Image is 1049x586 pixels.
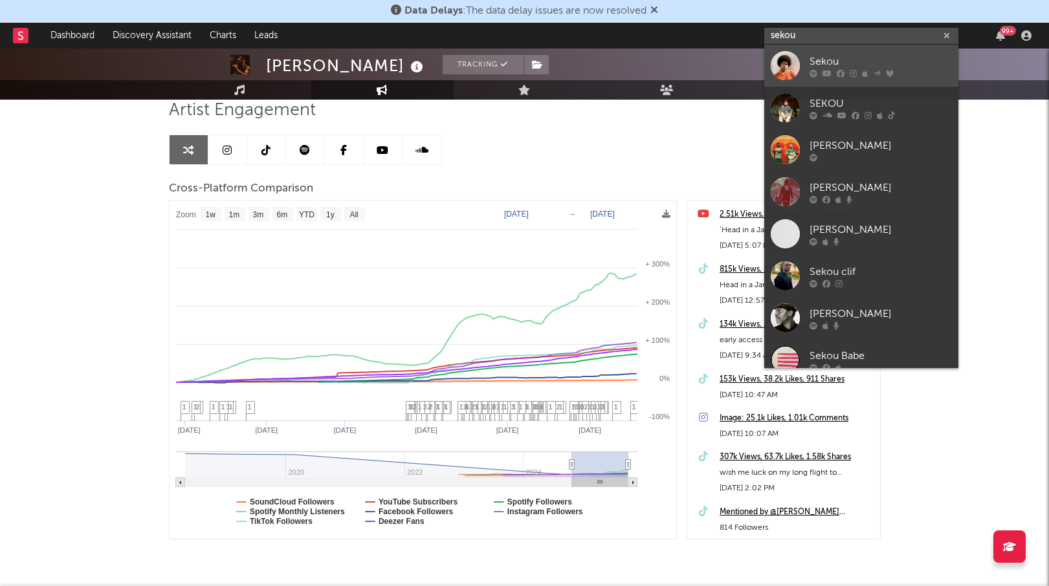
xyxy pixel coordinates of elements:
div: [DATE] 9:00 PM [720,536,874,551]
span: 1 [248,403,252,411]
span: 1 [212,403,215,411]
div: [DATE] 5:07 PM [720,238,874,254]
text: Deezer Fans [378,517,424,526]
text: 3m [252,210,263,219]
div: [PERSON_NAME] [810,138,952,153]
span: 1 [594,403,598,411]
span: 1 [598,403,602,411]
button: Tracking [443,55,524,74]
text: 1m [228,210,239,219]
span: 1 [549,403,553,411]
span: 1 [481,403,485,411]
span: 4 [492,403,496,411]
span: 2 [485,403,489,411]
text: -100% [649,413,670,420]
span: 1 [418,403,422,411]
span: 1 [525,403,529,411]
div: Sekou clif [810,264,952,279]
span: Dismiss [650,6,658,16]
span: 1 [408,403,412,411]
text: + 100% [645,336,670,344]
text: [DATE] [579,426,601,434]
text: SoundCloud Followers [250,497,335,506]
span: 2 [196,403,200,411]
span: 2 [601,403,604,411]
div: [DATE] 10:47 AM [720,387,874,403]
div: [PERSON_NAME] [810,306,952,321]
a: 2.51k Views, 394 Likes, 7 Comments [720,207,874,222]
a: 153k Views, 38.2k Likes, 911 Shares [720,372,874,387]
span: 4 [539,403,543,411]
span: 1 [503,403,507,411]
span: : The data delay issues are now resolved [404,6,646,16]
span: 1 [588,403,592,411]
span: 1 [614,403,618,411]
div: [PERSON_NAME] [810,222,952,237]
span: 1 [182,403,186,411]
span: 1 [463,403,467,411]
div: 814 Followers [720,520,874,536]
span: Data Delays [404,6,463,16]
text: [DATE] [333,426,356,434]
span: 1 [193,403,197,411]
span: 1 [575,403,579,411]
a: Sekou Babe [764,339,958,381]
a: Charts [201,23,245,49]
div: [PERSON_NAME] [266,55,426,76]
text: 1w [205,210,215,219]
a: [PERSON_NAME] [764,129,958,171]
span: Artist Engagement [169,103,316,118]
a: Mentioned by @[PERSON_NAME][DOMAIN_NAME] [720,505,874,520]
a: Discovery Assistant [104,23,201,49]
span: 1 [519,403,523,411]
div: [DATE] 2:02 PM [720,481,874,496]
span: 1 [436,403,439,411]
span: 1 [229,403,233,411]
text: YTD [298,210,314,219]
text: YouTube Subscribers [378,497,458,506]
div: wish me luck on my long flight to [GEOGRAPHIC_DATA] [720,465,874,481]
a: [PERSON_NAME] [764,297,958,339]
div: 99 + [1000,26,1016,36]
div: [DATE] 9:34 AM [720,348,874,364]
button: 99+ [996,30,1005,41]
text: [DATE] [415,426,437,434]
span: 1 [571,403,575,411]
a: 307k Views, 63.7k Likes, 1.58k Shares [720,450,874,465]
a: [PERSON_NAME] [764,213,958,255]
span: 2 [413,403,417,411]
span: 2 [584,403,588,411]
a: 134k Views, 27.4k Likes, 742 Shares [720,317,874,332]
div: [PERSON_NAME] [810,180,952,195]
span: 3 [423,403,427,411]
a: Image: 25.1k Likes, 1.01k Comments [720,411,874,426]
div: early access tickets available now [PERSON_NAME][DOMAIN_NAME]/tour [720,332,874,348]
span: 1 [487,403,491,411]
text: 1y [326,210,335,219]
span: 1 [531,403,535,411]
span: 1 [632,403,636,411]
a: 815k Views, 195k Likes, 7.1k Shares [720,262,874,277]
text: [DATE] [255,426,278,434]
a: SEKOU [764,87,958,129]
a: Leads [245,23,287,49]
text: 6m [276,210,287,219]
span: 1 [221,403,225,411]
text: + 300% [645,260,670,268]
span: 10 [577,403,584,411]
span: 1 [443,403,447,411]
span: 1 [591,403,595,411]
text: [DATE] [496,426,518,434]
text: [DATE] [504,210,529,219]
span: 1 [474,403,478,411]
div: [DATE] 10:07 AM [720,426,874,442]
text: [DATE] [177,426,200,434]
text: Facebook Followers [378,507,453,516]
span: 1 [496,403,500,411]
